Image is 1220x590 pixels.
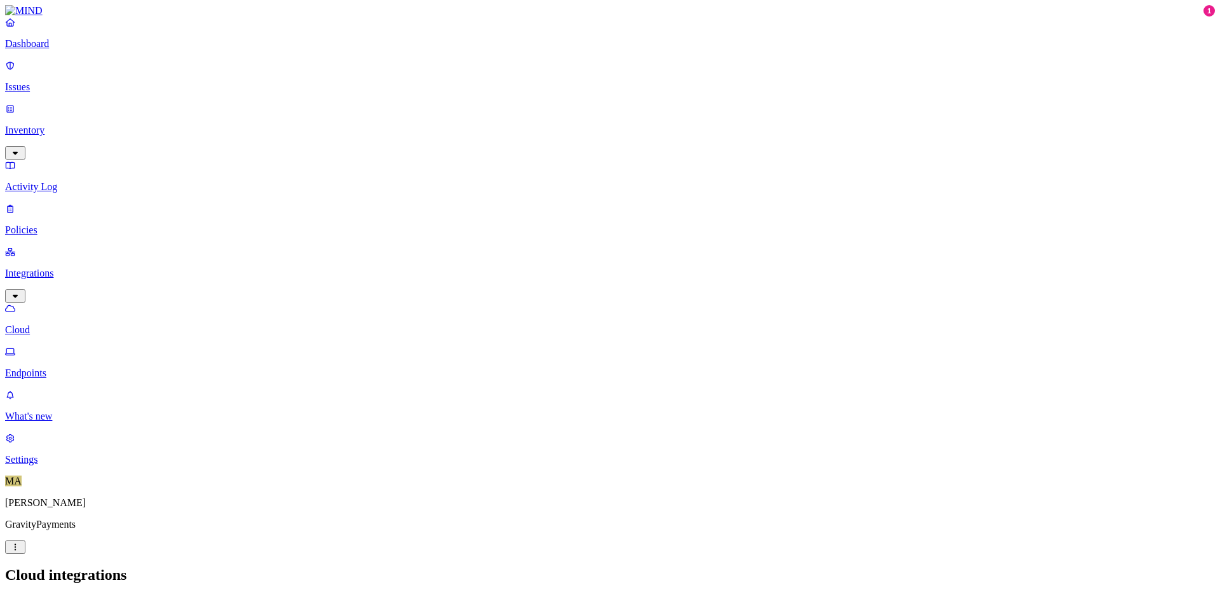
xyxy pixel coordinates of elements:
p: Dashboard [5,38,1215,50]
a: Policies [5,203,1215,236]
a: Cloud [5,303,1215,336]
p: Issues [5,81,1215,93]
p: Settings [5,454,1215,465]
a: Endpoints [5,346,1215,379]
p: Inventory [5,125,1215,136]
a: MIND [5,5,1215,17]
p: Cloud [5,324,1215,336]
p: Policies [5,224,1215,236]
a: What's new [5,389,1215,422]
a: Inventory [5,103,1215,158]
img: MIND [5,5,43,17]
a: Integrations [5,246,1215,301]
p: Endpoints [5,367,1215,379]
p: GravityPayments [5,519,1215,530]
p: [PERSON_NAME] [5,497,1215,509]
p: What's new [5,411,1215,422]
h2: Cloud integrations [5,566,1215,584]
p: Activity Log [5,181,1215,193]
div: 1 [1203,5,1215,17]
a: Issues [5,60,1215,93]
a: Dashboard [5,17,1215,50]
span: MA [5,476,22,486]
a: Activity Log [5,160,1215,193]
p: Integrations [5,268,1215,279]
a: Settings [5,432,1215,465]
